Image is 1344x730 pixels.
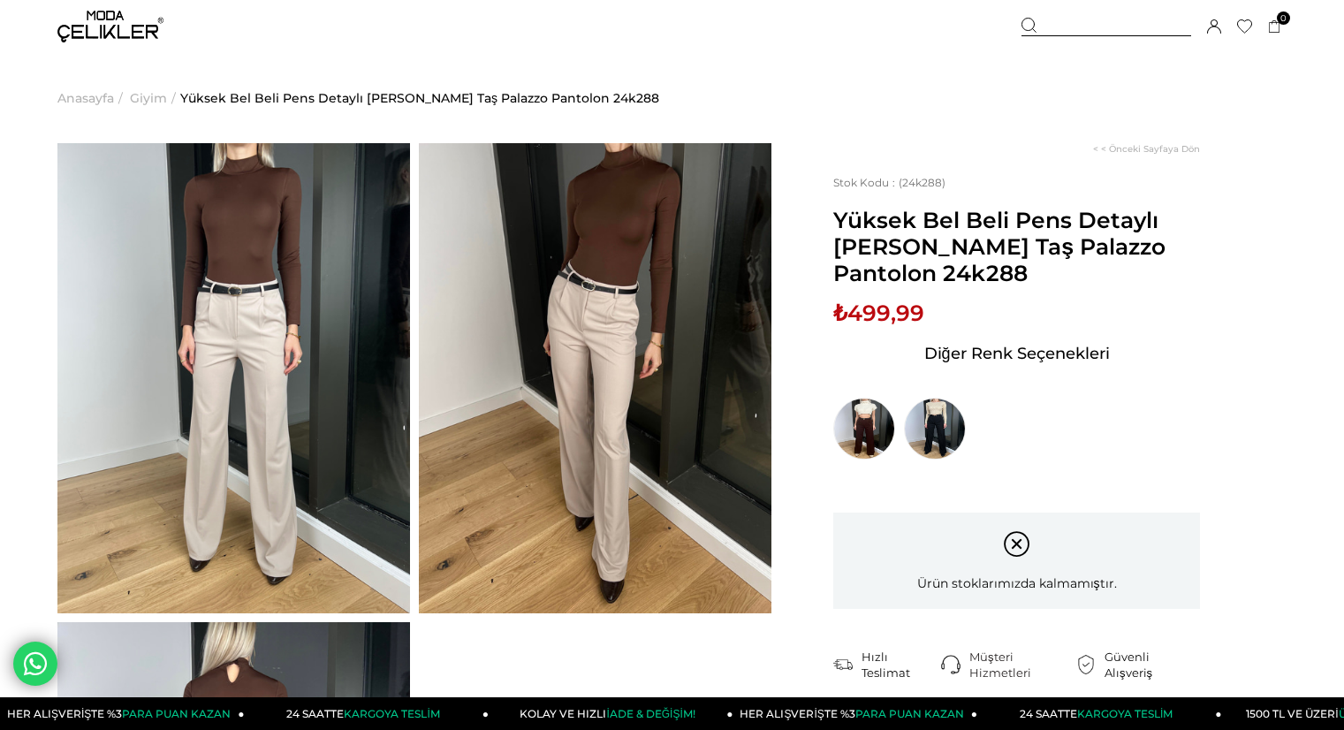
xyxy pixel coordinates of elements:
[969,649,1076,681] div: Müşteri Hizmetleri
[924,339,1110,368] span: Diğer Renk Seçenekleri
[1277,11,1290,25] span: 0
[1268,20,1281,34] a: 0
[180,53,659,143] a: Yüksek Bel Beli Pens Detaylı [PERSON_NAME] Taş Palazzo Pantolon 24k288
[130,53,167,143] a: Giyim
[941,655,961,674] img: call-center.png
[1077,707,1173,720] span: KARGOYA TESLİM
[833,300,924,326] span: ₺499,99
[419,143,771,613] img: Robert Pantolon 24k288
[1076,655,1096,674] img: security.png
[344,707,439,720] span: KARGOYA TESLİM
[57,53,127,143] li: >
[833,176,899,189] span: Stok Kodu
[855,707,964,720] span: PARA PUAN KAZAN
[122,707,231,720] span: PARA PUAN KAZAN
[833,513,1200,609] div: Ürün stoklarımızda kalmamıştır.
[1105,649,1200,681] div: Güvenli Alışveriş
[833,207,1200,286] span: Yüksek Bel Beli Pens Detaylı [PERSON_NAME] Taş Palazzo Pantolon 24k288
[57,143,410,613] img: Robert Pantolon 24k288
[977,697,1222,730] a: 24 SAATTEKARGOYA TESLİM
[245,697,490,730] a: 24 SAATTEKARGOYA TESLİM
[862,649,941,681] div: Hızlı Teslimat
[606,707,695,720] span: İADE & DEĞİŞİM!
[57,11,163,42] img: logo
[833,655,853,674] img: shipping.png
[130,53,180,143] li: >
[733,697,978,730] a: HER ALIŞVERİŞTE %3PARA PUAN KAZAN
[489,697,733,730] a: KOLAY VE HIZLIİADE & DEĞİŞİM!
[833,398,895,460] img: Yüksek Bel Beli Pens Detaylı Robert Kadın Kahve Palazzo Pantolon 24k288
[57,53,114,143] a: Anasayfa
[1093,143,1200,155] a: < < Önceki Sayfaya Dön
[904,398,966,460] img: Yüksek Bel Beli Pens Detaylı Robert Kadın Siyah Palazzo Pantolon 24k288
[833,176,945,189] span: (24k288)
